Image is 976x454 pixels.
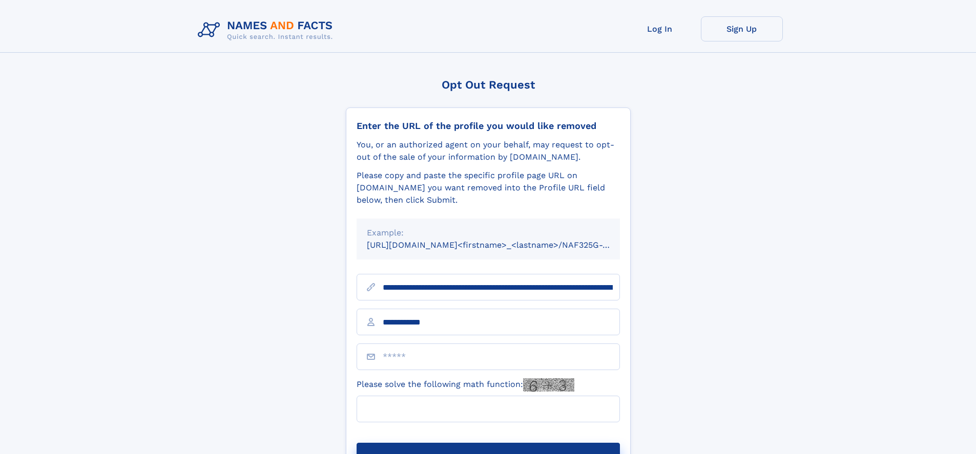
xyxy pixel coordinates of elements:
div: Opt Out Request [346,78,631,91]
div: Enter the URL of the profile you would like removed [357,120,620,132]
div: Example: [367,227,610,239]
a: Log In [619,16,701,41]
a: Sign Up [701,16,783,41]
small: [URL][DOMAIN_NAME]<firstname>_<lastname>/NAF325G-xxxxxxxx [367,240,639,250]
div: Please copy and paste the specific profile page URL on [DOMAIN_NAME] you want removed into the Pr... [357,169,620,206]
img: Logo Names and Facts [194,16,341,44]
div: You, or an authorized agent on your behalf, may request to opt-out of the sale of your informatio... [357,139,620,163]
label: Please solve the following math function: [357,378,574,392]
